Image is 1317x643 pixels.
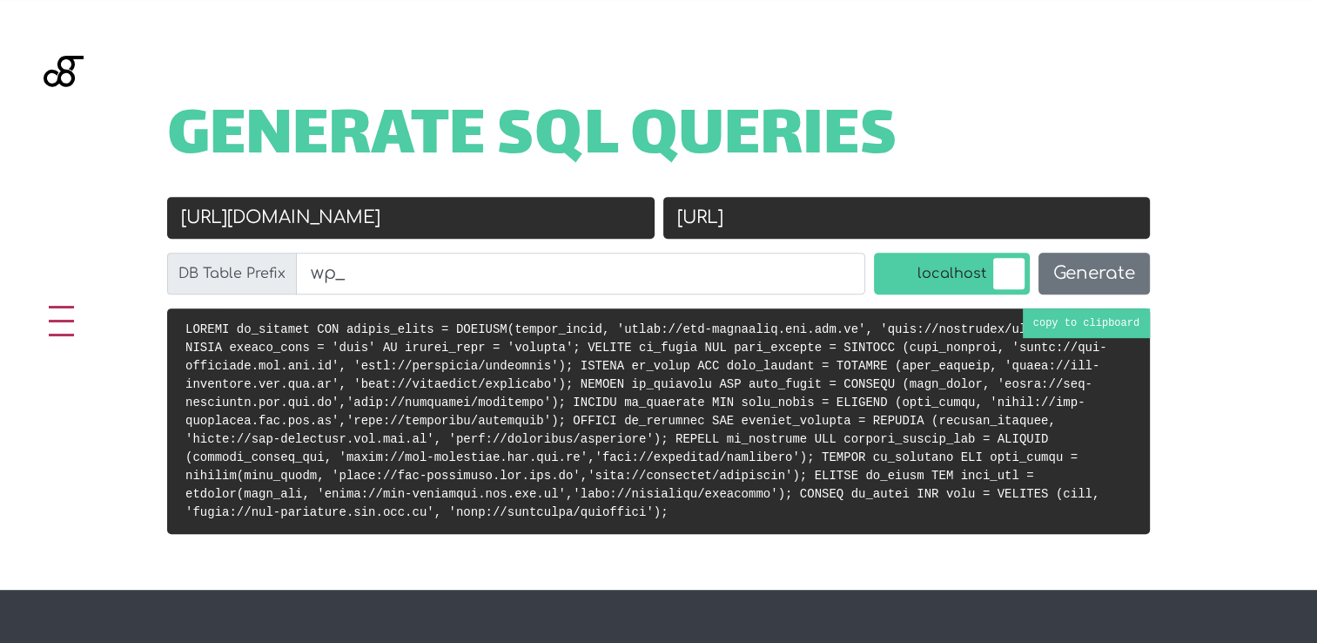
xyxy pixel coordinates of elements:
input: wp_ [296,253,865,294]
input: New URL [663,197,1151,239]
input: Old URL [167,197,655,239]
label: localhost [874,253,1030,294]
label: DB Table Prefix [167,253,297,294]
span: Generate SQL Queries [167,112,897,166]
img: Blackgate [44,56,84,186]
code: LOREMI do_sitamet CON adipis_elits = DOEIUSM(tempor_incid, 'utlab://etd-magnaaliq.eni.adm.ve', 'q... [185,322,1107,519]
button: Generate [1038,253,1150,294]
